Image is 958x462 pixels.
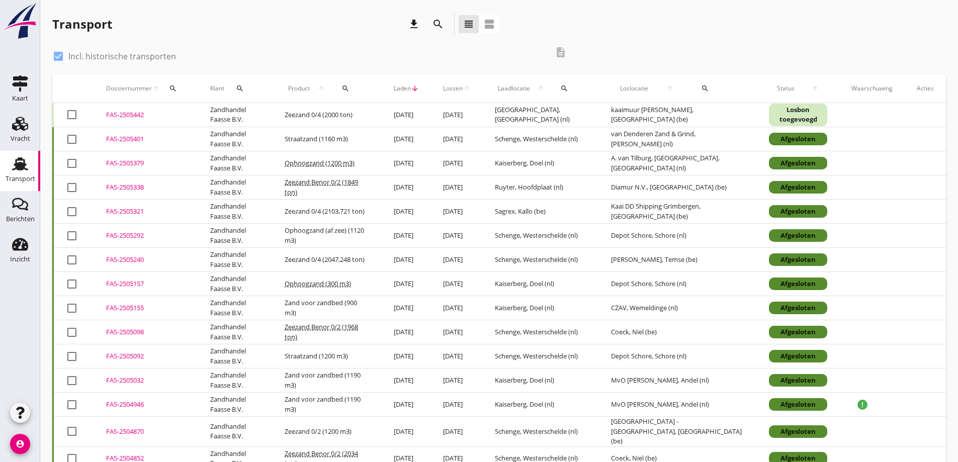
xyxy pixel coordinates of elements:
[273,103,382,127] td: Zeezand 0/4 (2000 ton)
[599,103,757,127] td: kaaimuur [PERSON_NAME], [GEOGRAPHIC_DATA] (be)
[769,157,827,170] div: Afgesloten
[495,84,534,93] span: Laadlocatie
[769,350,827,363] div: Afgesloten
[408,18,420,30] i: download
[198,200,273,224] td: Zandhandel Faasse B.V.
[106,134,186,144] div: FAS-2505401
[769,181,827,194] div: Afgesloten
[382,200,431,224] td: [DATE]
[198,272,273,296] td: Zandhandel Faasse B.V.
[769,229,827,242] div: Afgesloten
[599,272,757,296] td: Depot Schore, Schore (nl)
[382,272,431,296] td: [DATE]
[198,417,273,447] td: Zandhandel Faasse B.V.
[2,3,38,40] img: logo-small.a267ee39.svg
[169,84,177,93] i: search
[599,393,757,417] td: MvO [PERSON_NAME], Andel (nl)
[431,393,483,417] td: [DATE]
[273,393,382,417] td: Zand voor zandbed (1190 m3)
[483,296,599,320] td: Kaiserberg, Doel (nl)
[198,248,273,272] td: Zandhandel Faasse B.V.
[483,103,599,127] td: [GEOGRAPHIC_DATA], [GEOGRAPHIC_DATA] (nl)
[198,320,273,344] td: Zandhandel Faasse B.V.
[198,296,273,320] td: Zandhandel Faasse B.V.
[431,272,483,296] td: [DATE]
[106,279,186,289] div: FAS-2505157
[198,368,273,393] td: Zandhandel Faasse B.V.
[411,84,419,93] i: arrow_downward
[198,344,273,368] td: Zandhandel Faasse B.V.
[483,248,599,272] td: Schenge, Westerschelde (nl)
[6,175,35,182] div: Transport
[560,84,568,93] i: search
[285,84,314,93] span: Product
[285,177,358,197] span: Zeezand Benor 0/2 (1849 ton)
[236,84,244,93] i: search
[431,344,483,368] td: [DATE]
[394,84,411,93] span: Laden
[431,248,483,272] td: [DATE]
[382,224,431,248] td: [DATE]
[382,151,431,175] td: [DATE]
[12,95,28,102] div: Kaart
[52,16,112,32] div: Transport
[68,51,176,61] label: Incl. historische transporten
[382,248,431,272] td: [DATE]
[314,84,329,93] i: arrow_upward
[431,320,483,344] td: [DATE]
[431,200,483,224] td: [DATE]
[273,344,382,368] td: Straatzand (1200 m3)
[106,303,186,313] div: FAS-2505155
[6,216,35,222] div: Berichten
[285,279,351,288] span: Ophoogzand (300 m3)
[431,103,483,127] td: [DATE]
[106,376,186,386] div: FAS-2505032
[599,344,757,368] td: Depot Schore, Schore (nl)
[106,427,186,437] div: FAS-2504870
[483,151,599,175] td: Kaiserberg, Doel (nl)
[769,104,827,126] div: Losbon toegevoegd
[599,320,757,344] td: Coeck, Niel (be)
[483,272,599,296] td: Kaiserberg, Doel (nl)
[382,103,431,127] td: [DATE]
[769,84,803,93] span: Status
[198,224,273,248] td: Zandhandel Faasse B.V.
[483,393,599,417] td: Kaiserberg, Doel (nl)
[285,322,358,341] span: Zeezand Benor 0/2 (1968 ton)
[273,417,382,447] td: Zeezand 0/2 (1200 m3)
[917,84,934,93] div: Acties
[273,368,382,393] td: Zand voor zandbed (1190 m3)
[483,368,599,393] td: Kaiserberg, Doel (nl)
[431,151,483,175] td: [DATE]
[106,351,186,361] div: FAS-2505092
[611,84,657,93] span: Loslocatie
[534,84,548,93] i: arrow_upward
[198,151,273,175] td: Zandhandel Faasse B.V.
[382,368,431,393] td: [DATE]
[382,320,431,344] td: [DATE]
[483,320,599,344] td: Schenge, Westerschelde (nl)
[106,158,186,168] div: FAS-2505379
[769,278,827,291] div: Afgesloten
[463,84,471,93] i: arrow_upward
[106,207,186,217] div: FAS-2505321
[152,84,160,93] i: arrow_upward
[198,175,273,200] td: Zandhandel Faasse B.V.
[106,84,152,93] span: Dossiernummer
[769,205,827,218] div: Afgesloten
[769,398,827,411] div: Afgesloten
[599,200,757,224] td: Kaai DD Shipping Grimbergen, [GEOGRAPHIC_DATA] (be)
[432,18,444,30] i: search
[463,18,475,30] i: view_headline
[106,182,186,193] div: FAS-2505338
[11,135,30,142] div: Vracht
[431,127,483,151] td: [DATE]
[769,326,827,339] div: Afgesloten
[483,18,495,30] i: view_agenda
[210,76,260,101] div: Klant
[431,296,483,320] td: [DATE]
[599,368,757,393] td: MvO [PERSON_NAME], Andel (nl)
[273,296,382,320] td: Zand voor zandbed (900 m3)
[769,425,827,438] div: Afgesloten
[198,127,273,151] td: Zandhandel Faasse B.V.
